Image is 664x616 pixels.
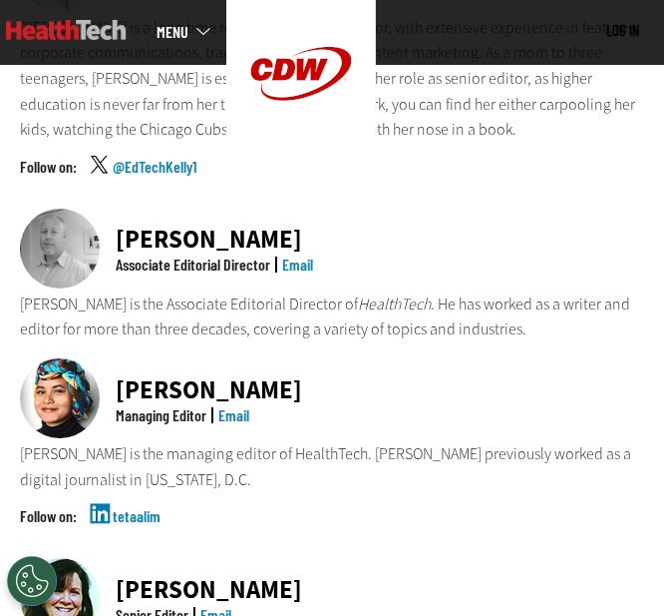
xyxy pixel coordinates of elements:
a: Email [218,405,249,424]
a: @EdTechKelly1 [113,159,196,209]
div: Associate Editorial Director [116,257,270,273]
div: User menu [606,22,639,41]
img: Teta Alim [20,358,100,438]
button: Open Preferences [7,556,57,606]
p: [PERSON_NAME] is the Associate Editorial Director of . He has worked as a writer and editor for m... [20,292,644,342]
a: Email [282,255,313,274]
em: HealthTech [358,294,431,314]
div: Managing Editor [116,407,206,423]
a: CDW [226,132,376,153]
a: tetaalim [113,508,161,558]
img: Home [6,20,127,40]
div: [PERSON_NAME] [116,377,302,402]
p: [PERSON_NAME] is the managing editor of HealthTech. [PERSON_NAME] previously worked as a digital ... [20,441,644,492]
div: [PERSON_NAME] [116,577,302,602]
img: Matt McLaughlin [20,209,100,289]
a: mobile-menu [157,24,226,40]
a: Log in [606,21,639,39]
div: Cookies Settings [7,556,57,606]
div: [PERSON_NAME] [116,227,313,252]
